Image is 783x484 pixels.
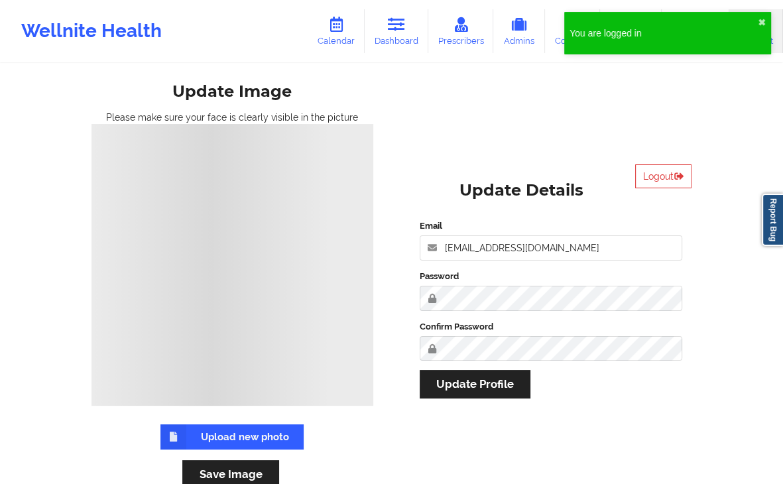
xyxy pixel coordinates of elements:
[308,9,365,53] a: Calendar
[635,164,692,188] button: Logout
[420,320,683,333] label: Confirm Password
[545,9,600,53] a: Coaches
[493,9,545,53] a: Admins
[420,370,530,398] button: Update Profile
[365,9,428,53] a: Dashboard
[420,270,683,283] label: Password
[570,27,758,40] div: You are logged in
[758,17,766,28] button: close
[420,219,683,233] label: Email
[160,424,304,450] label: Upload new photo
[91,111,373,124] div: Please make sure your face is clearly visible in the picture
[459,180,583,201] div: Update Details
[420,235,683,261] input: Email address
[172,82,292,102] div: Update Image
[762,194,783,246] a: Report Bug
[428,9,494,53] a: Prescribers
